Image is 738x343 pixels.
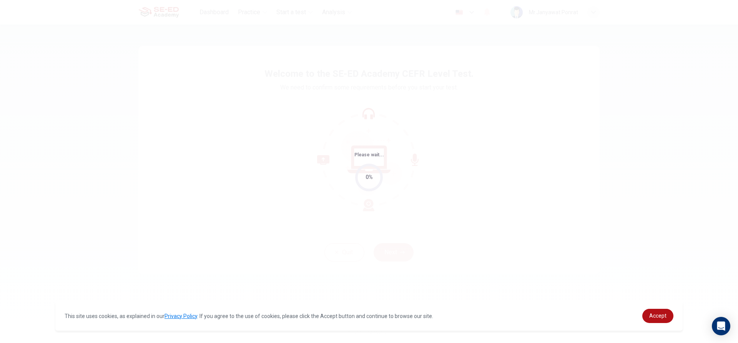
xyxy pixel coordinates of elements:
a: dismiss cookie message [642,309,673,323]
div: 0% [366,173,373,182]
a: Privacy Policy [165,313,197,319]
div: cookieconsent [55,301,683,331]
span: Please wait... [354,152,384,157]
span: This site uses cookies, as explained in our . If you agree to the use of cookies, please click th... [65,313,433,319]
span: Accept [649,313,667,319]
div: Open Intercom Messenger [712,317,730,335]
